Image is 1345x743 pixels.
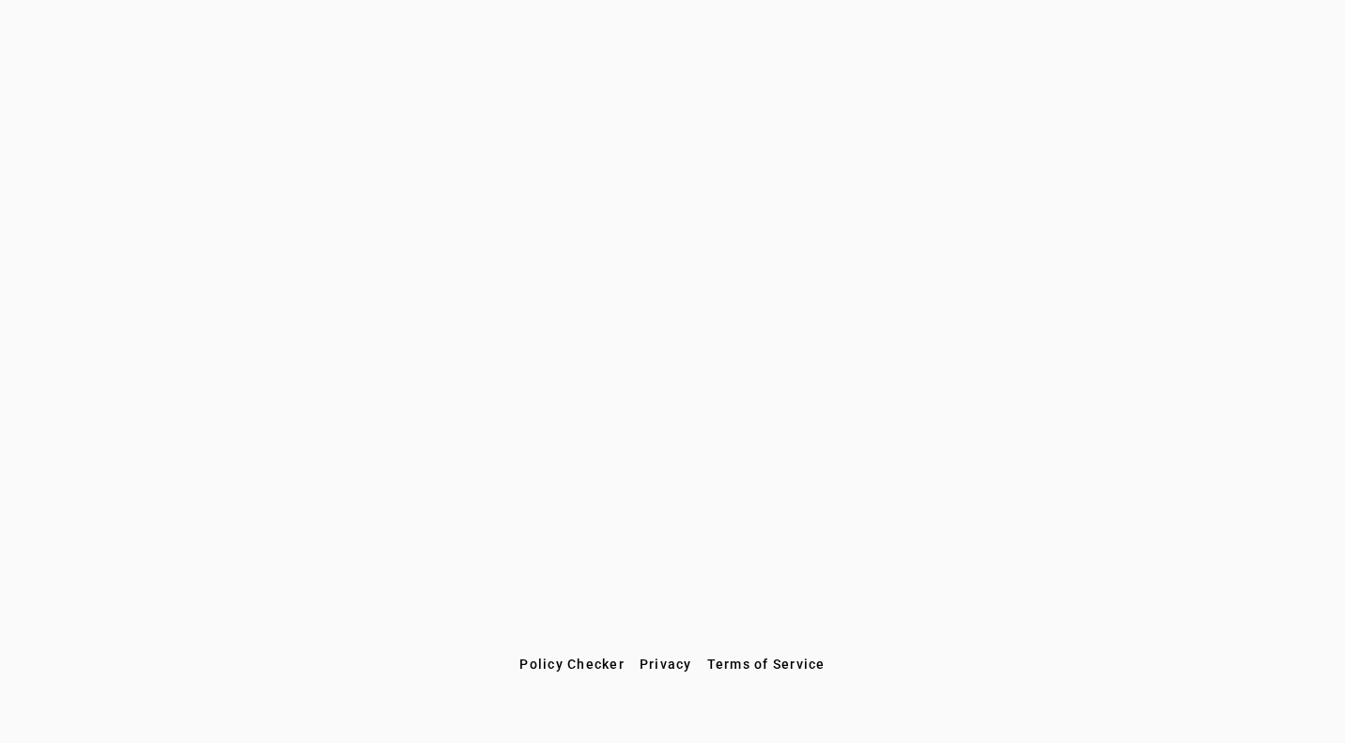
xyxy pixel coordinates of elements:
span: Terms of Service [707,657,826,672]
span: Policy Checker [519,657,625,672]
button: Policy Checker [512,647,632,681]
button: Privacy [632,647,700,681]
span: Privacy [640,657,692,672]
button: Terms of Service [700,647,833,681]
